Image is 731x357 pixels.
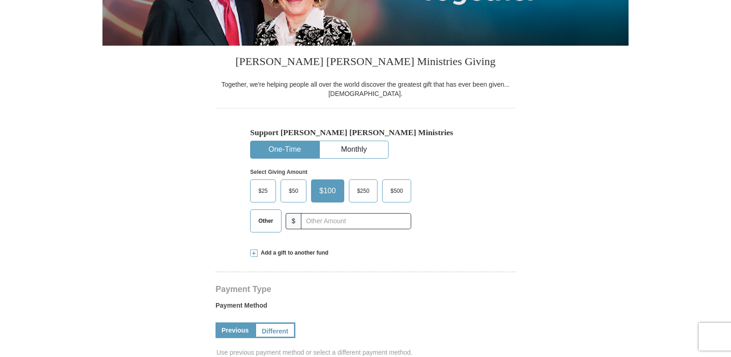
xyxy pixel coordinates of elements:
h4: Payment Type [216,286,515,293]
span: $ [286,213,301,229]
span: $50 [284,184,303,198]
h5: Support [PERSON_NAME] [PERSON_NAME] Ministries [250,128,481,137]
span: Use previous payment method or select a different payment method. [216,348,516,357]
input: Other Amount [301,213,411,229]
span: $25 [254,184,272,198]
span: Other [254,214,278,228]
span: $500 [386,184,407,198]
a: Previous [216,322,255,338]
strong: Select Giving Amount [250,169,307,175]
button: One-Time [251,141,319,158]
div: Together, we're helping people all over the world discover the greatest gift that has ever been g... [216,80,515,98]
span: $100 [315,184,341,198]
span: Add a gift to another fund [258,249,329,257]
span: $250 [353,184,374,198]
h3: [PERSON_NAME] [PERSON_NAME] Ministries Giving [216,46,515,80]
label: Payment Method [216,301,515,315]
a: Different [255,322,295,338]
button: Monthly [320,141,388,158]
